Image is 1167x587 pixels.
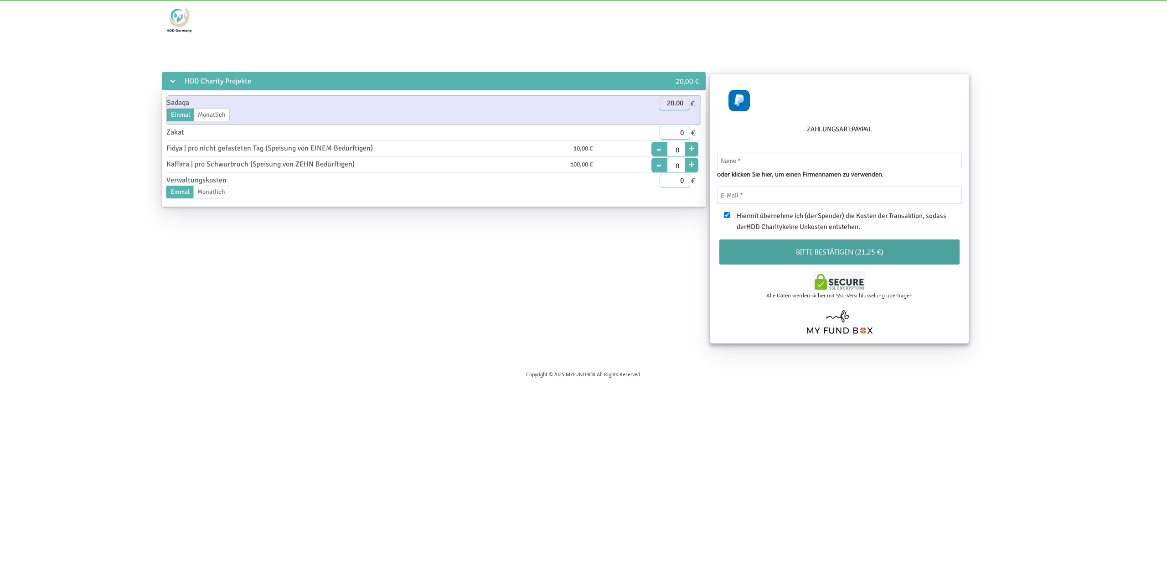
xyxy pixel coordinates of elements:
h6: Zahlungsart: [719,124,960,138]
span: oder klicken Sie hier, um einen Firmennamen zu verwenden. [717,169,883,179]
button: Bitte bestätigen (21,25 €) [719,239,960,265]
label: Monatlich [193,186,229,198]
button: - [647,136,661,149]
input: Name * [717,152,962,169]
span: € [690,126,696,140]
span: € [690,96,696,110]
div: Verwaltungskosten [164,175,454,186]
span: 10,00 € [573,144,593,154]
label: Einmal [166,186,194,198]
label: PayPal [852,124,872,135]
div: Sadaqa [165,97,454,109]
div: Alle Daten werden sicher mit SSL-Verschlüsselung übertragen [719,291,960,299]
span: 20,00 € [676,76,699,86]
label: Monatlich [194,109,230,121]
button: + [684,140,698,153]
div: Kaffara | pro Schwurbruch (Speisung von ZEHN Bedürftigen) [164,159,454,170]
span: 100,00 € [570,160,593,170]
img: PayPal [728,90,750,111]
div: Zakat [164,127,454,138]
span: Hiermit übernehme ich (der Spender) die Kosten der Transaktion, sodass der keine Unkosten entstehen. [737,212,946,231]
div: Fidya | pro nicht gefasteten Tag (Speisung von EINEM Bedürftigen) [164,143,454,154]
button: - [647,152,661,165]
span: HDD Charity [746,223,782,231]
span: € [690,174,696,187]
button: + [684,156,698,169]
input: E-Mail * [717,187,962,204]
div: HDD Charity Projekte [162,72,647,90]
label: Einmal [167,109,194,121]
span: Copyright © 2025 MYFUNDBOX All Rights Reserved. [526,371,641,378]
